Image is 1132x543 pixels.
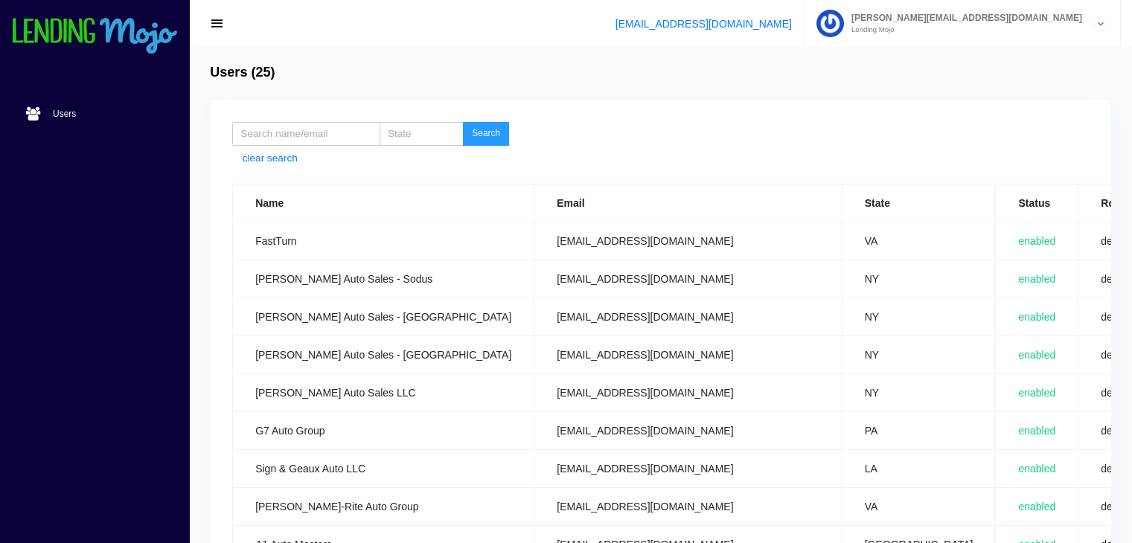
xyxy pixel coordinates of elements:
[534,184,842,222] th: Email
[1018,463,1055,475] span: enabled
[842,488,996,526] td: VA
[534,260,842,298] td: [EMAIL_ADDRESS][DOMAIN_NAME]
[842,184,996,222] th: State
[842,450,996,488] td: LA
[233,336,534,374] td: [PERSON_NAME] Auto Sales - [GEOGRAPHIC_DATA]
[210,65,275,81] h4: Users (25)
[844,26,1082,33] small: Lending Mojo
[1018,311,1055,323] span: enabled
[534,412,842,450] td: [EMAIL_ADDRESS][DOMAIN_NAME]
[534,488,842,526] td: [EMAIL_ADDRESS][DOMAIN_NAME]
[842,260,996,298] td: NY
[53,109,76,118] span: Users
[534,222,842,260] td: [EMAIL_ADDRESS][DOMAIN_NAME]
[534,298,842,336] td: [EMAIL_ADDRESS][DOMAIN_NAME]
[844,13,1082,22] span: [PERSON_NAME][EMAIL_ADDRESS][DOMAIN_NAME]
[534,374,842,412] td: [EMAIL_ADDRESS][DOMAIN_NAME]
[1018,349,1055,361] span: enabled
[842,336,996,374] td: NY
[233,260,534,298] td: [PERSON_NAME] Auto Sales - Sodus
[816,10,844,37] img: Profile image
[233,412,534,450] td: G7 Auto Group
[233,374,534,412] td: [PERSON_NAME] Auto Sales LLC
[842,412,996,450] td: PA
[243,151,298,166] a: clear search
[11,18,179,55] img: logo-small.png
[380,122,464,146] input: State
[463,122,509,146] button: Search
[996,184,1078,222] th: Status
[842,222,996,260] td: VA
[842,374,996,412] td: NY
[1018,501,1055,513] span: enabled
[615,18,792,30] a: [EMAIL_ADDRESS][DOMAIN_NAME]
[233,222,534,260] td: FastTurn
[534,450,842,488] td: [EMAIL_ADDRESS][DOMAIN_NAME]
[232,122,380,146] input: Search name/email
[1018,273,1055,285] span: enabled
[233,298,534,336] td: [PERSON_NAME] Auto Sales - [GEOGRAPHIC_DATA]
[1018,235,1055,247] span: enabled
[1018,425,1055,437] span: enabled
[1018,387,1055,399] span: enabled
[233,488,534,526] td: [PERSON_NAME]-Rite Auto Group
[233,184,534,222] th: Name
[534,336,842,374] td: [EMAIL_ADDRESS][DOMAIN_NAME]
[233,450,534,488] td: Sign & Geaux Auto LLC
[842,298,996,336] td: NY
